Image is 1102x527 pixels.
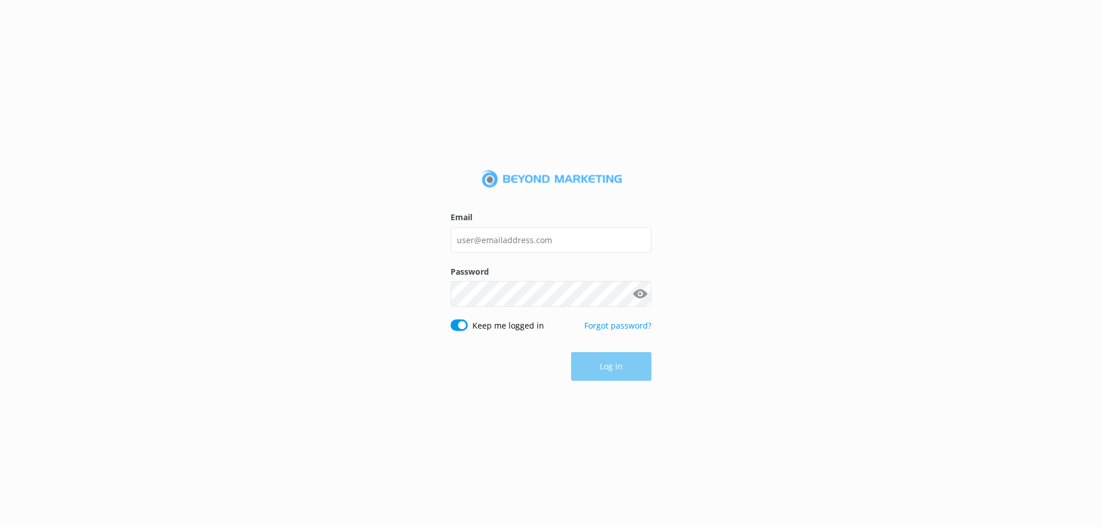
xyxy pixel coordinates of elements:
img: 3-1676954853.png [481,170,622,189]
button: Show password [628,283,651,306]
label: Password [451,266,651,278]
label: Email [451,211,651,224]
input: user@emailaddress.com [451,227,651,253]
a: Forgot password? [584,320,651,331]
label: Keep me logged in [472,319,544,332]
